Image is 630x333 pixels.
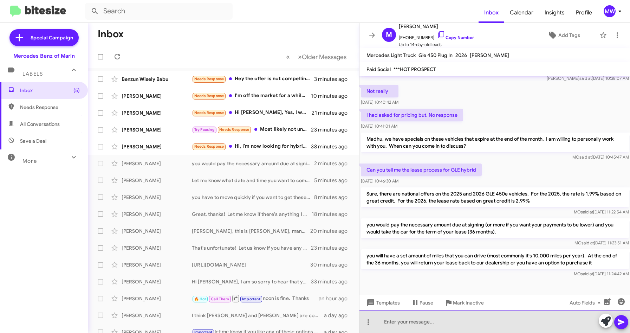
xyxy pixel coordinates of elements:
div: [URL][DOMAIN_NAME] [192,261,311,268]
span: Older Messages [302,53,346,61]
span: [PERSON_NAME] [DATE] 10:38:07 AM [546,76,629,81]
div: 5 minutes ago [314,177,353,184]
span: Important [242,297,260,301]
span: « [286,52,290,61]
button: Templates [359,296,405,309]
button: Add Tags [531,29,596,41]
span: Pause [420,296,433,309]
span: said at [581,240,593,245]
div: [PERSON_NAME] [122,126,192,133]
div: I think [PERSON_NAME] and [PERSON_NAME] are confused about what car you want numbers on. Do you w... [192,312,324,319]
span: Needs Response [219,127,249,132]
div: [PERSON_NAME] [122,278,192,285]
div: That's unfortunate! Let us know if you have any flexibility on your price for the Maybach. If you... [192,244,311,251]
div: [PERSON_NAME] [122,160,192,167]
a: Calendar [504,2,539,23]
div: an hour ago [319,295,353,302]
div: 18 minutes ago [312,211,353,218]
input: Search [85,3,233,20]
span: Labels [22,71,43,77]
span: Templates [365,296,400,309]
span: Needs Response [20,104,80,111]
button: Previous [282,50,294,64]
button: MW [598,5,622,17]
p: Can you tell me the lease process for GLE hybrid [361,164,482,176]
a: Inbox [479,2,504,23]
div: Let me know what date and time you want to come in to see it in person and discuss the details. [192,177,314,184]
a: Special Campaign [9,29,79,46]
div: [PERSON_NAME], this is [PERSON_NAME], manager at the dealership. I sent you a few texts but did n... [192,228,311,235]
p: you will have a set amount of miles that you can drive (most commonly it's 10,000 miles per year)... [361,249,629,269]
div: I'm off the market for a while. Might revisit in December or February. [192,92,311,100]
div: Mercedes Benz of Marin [13,52,75,59]
span: Up to 14-day-old leads [399,41,474,48]
div: [PERSON_NAME] [122,109,192,116]
span: [PERSON_NAME] [470,52,509,58]
span: [PERSON_NAME] [399,22,474,31]
span: [DATE] 10:40:42 AM [361,100,398,105]
div: 8 minutes ago [314,194,353,201]
nav: Page navigation example [282,50,351,64]
div: [PERSON_NAME] [122,244,192,251]
a: Copy Number [437,35,474,40]
div: 10 minutes ago [311,92,353,100]
span: MO [DATE] 11:23:51 AM [574,240,629,245]
span: (5) [73,87,80,94]
div: 2 minutes ago [314,160,353,167]
h1: Inbox [98,28,124,40]
span: MO [DATE] 11:22:54 AM [573,209,629,214]
div: 21 minutes ago [312,109,353,116]
span: Needs Response [194,144,224,149]
span: Gle 450 Plug In [418,52,453,58]
span: Mark Inactive [453,296,484,309]
span: 🔥 Hot [194,297,206,301]
span: said at [579,76,591,81]
span: Paid Social [366,66,391,72]
p: Sure, there are national offers on the 2025 and 2026 GLE 450e vehicles. For the 2025, the rate is... [361,187,629,207]
div: 33 minutes ago [311,278,353,285]
div: [PERSON_NAME] [122,295,192,302]
div: [PERSON_NAME] [122,92,192,100]
div: [PERSON_NAME] [122,194,192,201]
span: MO [DATE] 11:24:42 AM [573,271,629,276]
span: 2026 [455,52,467,58]
div: 38 minutes ago [311,143,353,150]
button: Mark Inactive [439,296,489,309]
span: said at [579,154,591,160]
span: Special Campaign [31,34,73,41]
span: M [386,29,392,40]
span: MO [DATE] 10:45:47 AM [572,154,629,160]
div: you would pay the necessary amount due at signing (or more if you want your payments to be lower)... [192,160,314,167]
div: 20 minutes ago [311,228,353,235]
div: you have to move quickly if you want to get these cars. they are moving very fast. [192,194,314,201]
span: Try Pausing [194,127,215,132]
span: [PHONE_NUMBER] [399,31,474,41]
div: 23 minutes ago [311,244,353,251]
div: 3 minutes ago [314,76,353,83]
span: All Conversations [20,121,60,128]
span: Mercedes Light Truck [366,52,416,58]
span: Auto Fields [570,296,603,309]
div: MW [604,5,616,17]
div: Hi [PERSON_NAME], I am so sorry to hear that your experience was not on par and frankly, below ou... [192,278,311,285]
p: you would pay the necessary amount due at signing (or more if you want your payments to be lower)... [361,218,629,238]
span: [DATE] 10:41:01 AM [361,123,397,129]
span: More [22,158,37,164]
a: Profile [570,2,598,23]
span: Add Tags [558,29,580,41]
div: Great, thanks! Let me know if there's anything I can do to assist in the meantime. [192,211,312,218]
div: [PERSON_NAME] [122,312,192,319]
div: [PERSON_NAME] [122,261,192,268]
p: I had asked for pricing but. No response [361,109,463,121]
span: Needs Response [194,77,224,81]
button: Pause [405,296,439,309]
p: Madhu, we have specials on these vehicles that expire at the end of the month. I am willing to pe... [361,133,629,152]
a: Insights [539,2,570,23]
div: [PERSON_NAME] [122,228,192,235]
div: a day ago [324,312,353,319]
p: Not really [361,85,398,97]
span: » [298,52,302,61]
div: Most likely not until [DATE] [192,126,311,134]
div: noon is fine. Thanks [192,294,319,303]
